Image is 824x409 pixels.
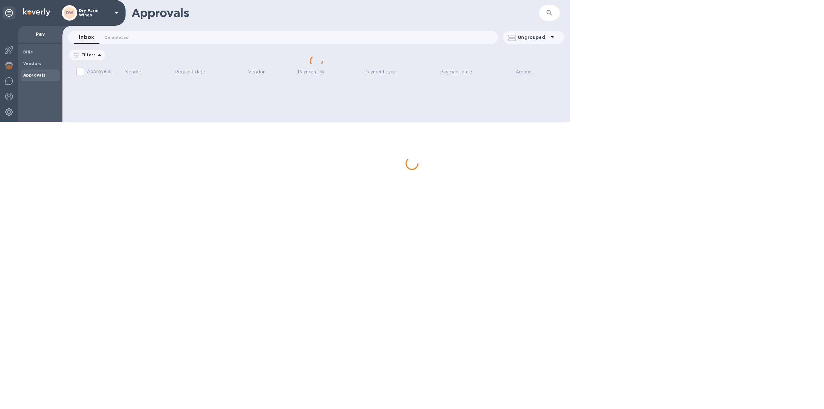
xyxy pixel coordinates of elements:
[79,52,96,58] p: Filters
[131,6,474,20] h1: Approvals
[79,33,94,42] span: Inbox
[3,6,15,19] div: Unpin categories
[23,61,42,66] b: Vendors
[298,69,324,75] p: Payment №
[79,8,111,17] p: Dry Farm Wines
[440,69,472,75] p: Payment date
[248,69,265,75] p: Vendor
[66,10,73,15] b: DW
[125,69,150,75] span: Sender
[174,69,206,75] p: Request date
[516,69,534,75] p: Amount
[364,69,405,75] span: Payment type
[248,69,273,75] span: Vendor
[104,34,129,41] span: Completed
[23,50,33,54] b: Bills
[518,34,548,41] p: Ungrouped
[23,73,46,78] b: Approvals
[23,31,57,37] p: Pay
[23,8,50,16] img: Logo
[364,69,397,75] p: Payment type
[174,69,214,75] span: Request date
[440,69,481,75] span: Payment date
[298,69,333,75] span: Payment №
[87,68,112,75] p: Approve all
[125,69,141,75] p: Sender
